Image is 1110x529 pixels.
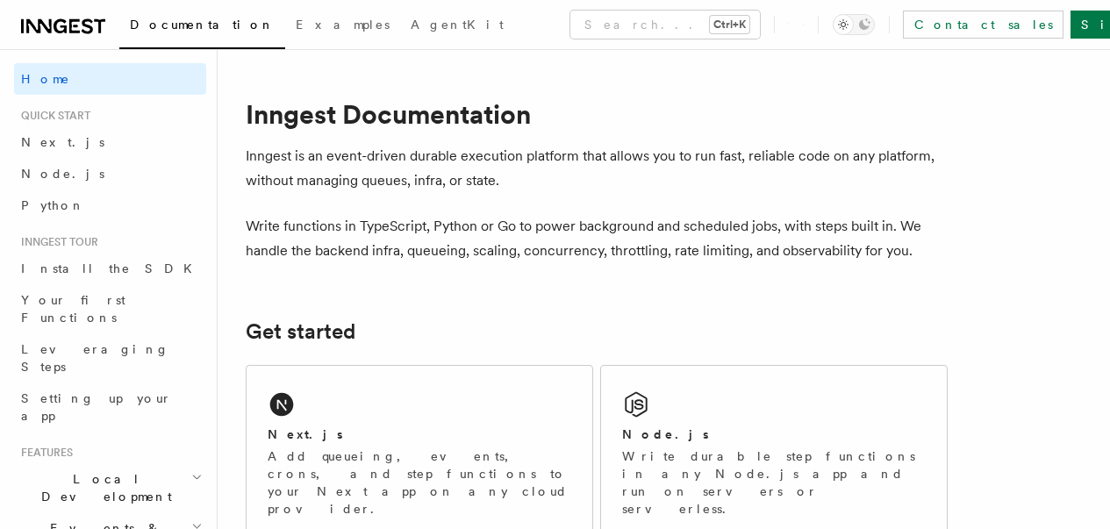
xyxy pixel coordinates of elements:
span: Home [21,70,70,88]
span: Features [14,446,73,460]
span: Install the SDK [21,261,203,275]
span: Leveraging Steps [21,342,169,374]
h2: Next.js [268,425,343,443]
a: Leveraging Steps [14,333,206,382]
span: Examples [296,18,390,32]
button: Search...Ctrl+K [570,11,760,39]
a: Get started [246,319,355,344]
a: Home [14,63,206,95]
a: Install the SDK [14,253,206,284]
span: Inngest tour [14,235,98,249]
span: Python [21,198,85,212]
span: Documentation [130,18,275,32]
p: Add queueing, events, crons, and step functions to your Next app on any cloud provider. [268,447,571,518]
a: AgentKit [400,5,514,47]
span: Your first Functions [21,293,125,325]
a: Examples [285,5,400,47]
span: Node.js [21,167,104,181]
span: Setting up your app [21,391,172,423]
a: Next.js [14,126,206,158]
p: Inngest is an event-driven durable execution platform that allows you to run fast, reliable code ... [246,144,948,193]
a: Python [14,189,206,221]
a: Node.js [14,158,206,189]
p: Write durable step functions in any Node.js app and run on servers or serverless. [622,447,926,518]
kbd: Ctrl+K [710,16,749,33]
button: Toggle dark mode [833,14,875,35]
span: Local Development [14,470,191,505]
span: AgentKit [411,18,504,32]
a: Your first Functions [14,284,206,333]
span: Quick start [14,109,90,123]
a: Documentation [119,5,285,49]
span: Next.js [21,135,104,149]
h1: Inngest Documentation [246,98,948,130]
a: Setting up your app [14,382,206,432]
a: Contact sales [903,11,1063,39]
button: Local Development [14,463,206,512]
p: Write functions in TypeScript, Python or Go to power background and scheduled jobs, with steps bu... [246,214,948,263]
h2: Node.js [622,425,709,443]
